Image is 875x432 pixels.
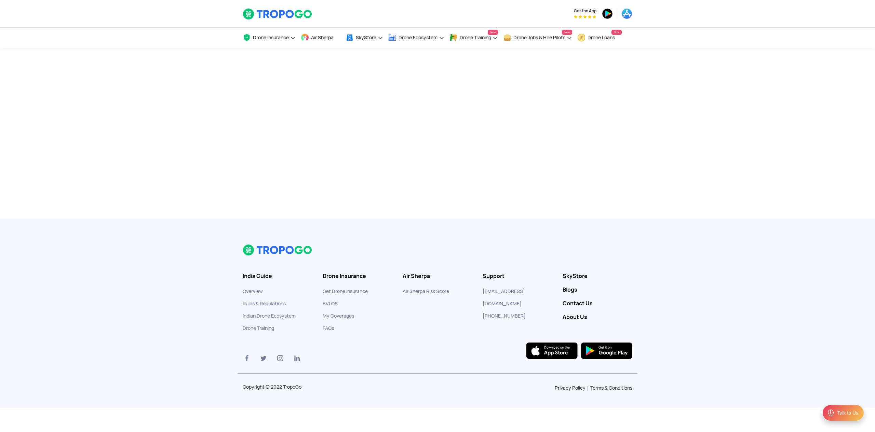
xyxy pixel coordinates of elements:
h3: Air Sherpa [403,273,472,280]
img: ic_Support.svg [827,409,835,417]
a: Drone LoansNew [577,28,622,48]
img: playstore [581,343,632,359]
a: [PHONE_NUMBER] [483,313,526,319]
img: instagram [276,354,284,362]
a: Drone Training [243,325,274,331]
span: New [488,30,498,35]
span: Drone Ecosystem [399,35,437,40]
a: Privacy Policy [555,385,585,391]
img: playstore [602,8,613,19]
span: New [611,30,622,35]
a: Blogs [563,287,632,293]
a: FAQs [323,325,334,331]
a: Overview [243,288,263,294]
span: New [562,30,572,35]
a: Drone TrainingNew [449,28,498,48]
img: facebook [243,354,251,362]
a: Indian Drone Ecosystem [243,313,296,319]
img: logo [243,244,313,256]
a: Terms & Conditions [590,385,632,391]
a: Rules & Regulations [243,301,286,307]
span: Get the App [574,8,596,14]
a: Get Drone Insurance [323,288,368,294]
span: Drone Insurance [253,35,289,40]
a: [EMAIL_ADDRESS][DOMAIN_NAME] [483,288,525,307]
span: Drone Loans [588,35,615,40]
a: Air Sherpa [301,28,340,48]
a: BVLOS [323,301,338,307]
img: appstore [621,8,632,19]
h3: Support [483,273,552,280]
a: SkyStore [563,273,632,280]
span: SkyStore [356,35,376,40]
img: ios [526,343,578,359]
img: App Raking [574,15,596,18]
a: About Us [563,314,632,321]
a: Drone Jobs & Hire PilotsNew [503,28,572,48]
p: Copyright © 2022 TropoGo [243,385,333,389]
a: My Coverages [323,313,354,319]
a: Drone Insurance [243,28,296,48]
h3: Drone Insurance [323,273,392,280]
div: Talk to Us [837,409,858,416]
img: twitter [259,354,268,362]
span: Drone Jobs & Hire Pilots [513,35,565,40]
a: Air Sherpa Risk Score [403,288,449,294]
a: Contact Us [563,300,632,307]
a: Drone Ecosystem [388,28,444,48]
h3: India Guide [243,273,312,280]
img: linkedin [293,354,301,362]
span: Air Sherpa [311,35,334,40]
a: SkyStore [346,28,383,48]
img: TropoGo Logo [243,8,313,20]
span: Drone Training [460,35,491,40]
